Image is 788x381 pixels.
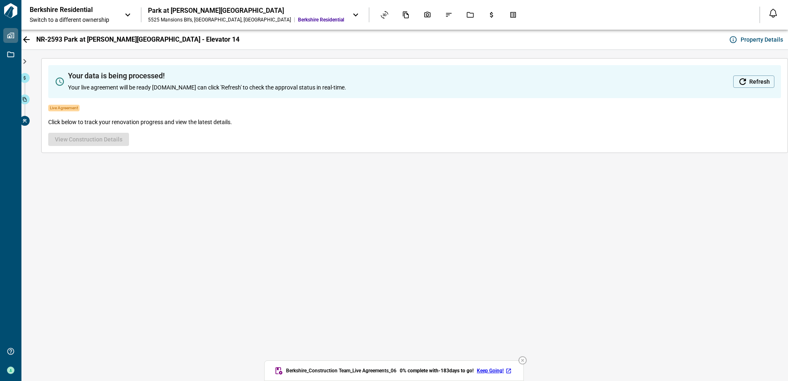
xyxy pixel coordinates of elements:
[48,118,232,126] span: Click below to track your renovation progress and view the latest details.
[504,8,522,22] div: Takeoff Center
[477,367,514,374] a: Keep Going!
[36,35,239,44] span: NR-2593 Park at [PERSON_NAME][GEOGRAPHIC_DATA] - Elevator 14
[440,8,457,22] div: Issues & Info
[741,35,783,44] span: Property Details
[419,8,436,22] div: Photos
[30,6,104,14] p: Berkshire Residential
[767,7,780,20] button: Open notification feed
[48,105,80,111] span: Live Agreement
[376,8,393,22] div: Asset View
[148,16,291,23] div: 5525 Mansions Blfs , [GEOGRAPHIC_DATA] , [GEOGRAPHIC_DATA]
[462,8,479,22] div: Jobs
[286,367,396,374] span: Berkshire_Construction Team_Live Agreements_06
[298,16,344,23] span: Berkshire Residential
[749,78,770,86] span: Refresh
[483,8,500,22] div: Budgets
[397,8,415,22] div: Documents
[733,75,774,88] button: Refresh
[727,33,786,46] button: Property Details
[68,72,346,80] span: Your data is being processed!
[148,7,344,15] div: Park at [PERSON_NAME][GEOGRAPHIC_DATA]
[68,83,346,92] span: Your live agreement will be ready [DOMAIN_NAME] can click 'Refresh' to check the approval status ...
[30,16,116,24] span: Switch to a different ownership
[400,367,474,374] span: 0 % complete with -183 days to go!
[760,353,780,373] iframe: Intercom live chat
